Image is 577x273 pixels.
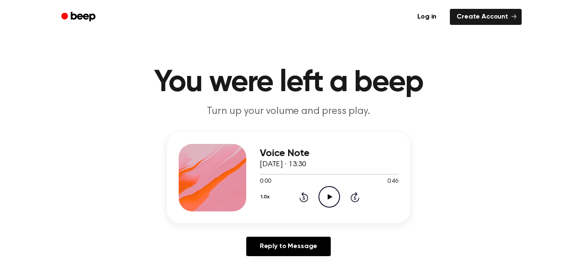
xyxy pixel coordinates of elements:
[55,9,103,25] a: Beep
[387,177,398,186] span: 0:46
[260,161,306,168] span: [DATE] · 13:30
[409,7,445,27] a: Log in
[260,177,271,186] span: 0:00
[72,68,505,98] h1: You were left a beep
[246,237,331,256] a: Reply to Message
[450,9,522,25] a: Create Account
[126,105,451,119] p: Turn up your volume and press play.
[260,148,398,159] h3: Voice Note
[260,190,272,204] button: 1.0x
